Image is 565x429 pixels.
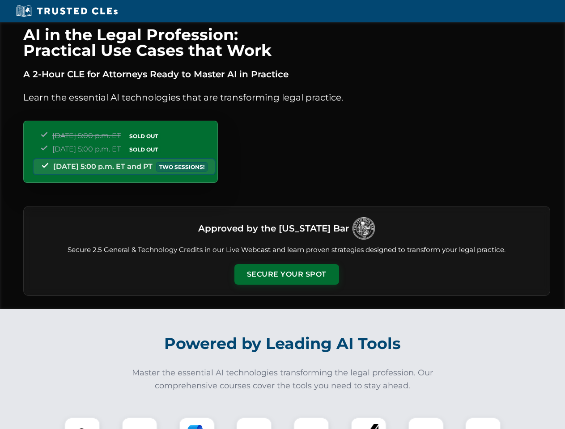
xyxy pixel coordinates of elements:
span: SOLD OUT [126,131,161,141]
h1: AI in the Legal Profession: Practical Use Cases that Work [23,27,550,58]
p: Learn the essential AI technologies that are transforming legal practice. [23,90,550,105]
span: [DATE] 5:00 p.m. ET [52,131,121,140]
p: Master the essential AI technologies transforming the legal profession. Our comprehensive courses... [126,366,439,392]
h2: Powered by Leading AI Tools [35,328,531,359]
p: A 2-Hour CLE for Attorneys Ready to Master AI in Practice [23,67,550,81]
button: Secure Your Spot [234,264,339,285]
h3: Approved by the [US_STATE] Bar [198,220,349,236]
img: Logo [353,217,375,240]
img: Trusted CLEs [13,4,120,18]
span: SOLD OUT [126,145,161,154]
span: [DATE] 5:00 p.m. ET [52,145,121,153]
p: Secure 2.5 General & Technology Credits in our Live Webcast and learn proven strategies designed ... [34,245,539,255]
